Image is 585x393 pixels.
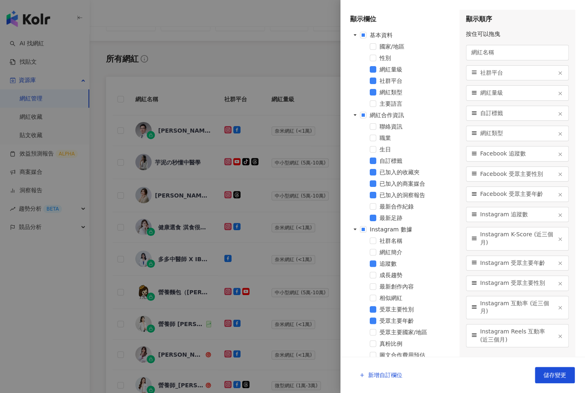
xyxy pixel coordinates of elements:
[380,53,453,63] span: 性別
[480,328,554,344] span: Instagram Reels 互動率 (近三個月)
[480,89,554,97] span: 網紅量級
[380,339,453,349] span: 真粉比例
[466,65,569,81] div: 社群平台
[480,150,554,158] span: Facebook 追蹤數
[466,324,569,347] div: Instagram Reels 互動率 (近三個月)
[535,367,575,383] button: 儲存變更
[380,78,402,84] span: 社群平台
[380,283,414,290] span: 最新創作內容
[466,207,569,222] div: Instagram 追蹤數
[466,296,569,319] div: Instagram 互動率 (近三個月)
[380,304,453,314] span: 受眾主要性別
[380,238,402,244] span: 社群名稱
[380,55,391,61] span: 性別
[380,259,453,269] span: 追蹤數
[480,190,554,198] span: Facebook 受眾主要年齡
[350,15,453,24] div: 顯示欄位
[380,327,453,337] span: 受眾主要國家/地區
[380,179,453,189] span: 已加入的商案媒合
[380,249,402,255] span: 網紅簡介
[480,259,554,267] span: Instagram 受眾主要年齡
[353,33,357,37] span: caret-down
[353,113,357,117] span: caret-down
[471,49,564,57] span: 網紅名稱
[380,272,402,278] span: 成長趨勢
[370,32,393,38] span: 基本資料
[380,99,453,109] span: 主要語言
[480,211,554,219] span: Instagram 追蹤數
[380,180,425,187] span: 已加入的商案媒合
[370,224,453,234] span: Instagram 數據
[380,350,453,360] span: 圖文合作費用預估
[466,106,569,121] div: 自訂標籤
[370,30,453,40] span: 基本資料
[480,69,554,77] span: 社群平台
[380,213,453,223] span: 最新足跡
[466,126,569,141] div: 網紅類型
[380,316,453,326] span: 受眾主要年齡
[380,76,453,86] span: 社群平台
[380,66,402,73] span: 網紅量級
[353,227,357,231] span: caret-down
[380,318,414,324] span: 受眾主要年齡
[380,215,402,221] span: 最新足跡
[380,329,427,335] span: 受眾主要國家/地區
[380,352,425,358] span: 圖文合作費用預估
[380,202,453,211] span: 最新合作紀錄
[380,43,404,50] span: 國家/地區
[380,282,453,291] span: 最新創作內容
[380,156,453,166] span: 自訂標籤
[480,279,554,287] span: Instagram 受眾主要性別
[370,112,404,118] span: 網紅合作資訊
[380,293,453,303] span: 相似網紅
[380,100,402,107] span: 主要語言
[380,122,453,131] span: 聯絡資訊
[380,135,391,141] span: 職業
[380,190,453,200] span: 已加入的洞察報告
[466,255,569,271] div: Instagram 受眾主要年齡
[351,367,411,383] button: 新增自訂欄位
[380,87,453,97] span: 網紅類型
[380,306,414,313] span: 受眾主要性別
[380,144,453,154] span: 生日
[380,158,402,164] span: 自訂標籤
[466,30,569,38] div: 按住可以拖曳
[480,109,554,118] span: 自訂標籤
[380,247,453,257] span: 網紅簡介
[480,300,554,315] span: Instagram 互動率 (近三個月)
[380,295,402,301] span: 相似網紅
[480,231,554,246] span: Instagram K-Score (近三個月)
[380,270,453,280] span: 成長趨勢
[370,226,412,233] span: Instagram 數據
[380,64,453,74] span: 網紅量級
[466,85,569,101] div: 網紅量級
[466,227,569,250] div: Instagram K-Score (近三個月)
[368,372,402,378] span: 新增自訂欄位
[380,167,453,177] span: 已加入的收藏夾
[466,187,569,202] div: Facebook 受眾主要年齡
[543,372,566,378] span: 儲存變更
[480,170,554,178] span: Facebook 受眾主要性別
[466,275,569,291] div: Instagram 受眾主要性別
[380,169,419,175] span: 已加入的收藏夾
[466,167,569,182] div: Facebook 受眾主要性別
[466,15,569,24] div: 顯示順序
[380,146,391,153] span: 生日
[380,260,397,267] span: 追蹤數
[480,129,554,138] span: 網紅類型
[380,340,402,347] span: 真粉比例
[380,89,402,95] span: 網紅類型
[466,146,569,162] div: Facebook 追蹤數
[370,110,453,120] span: 網紅合作資訊
[380,133,453,143] span: 職業
[380,42,453,51] span: 國家/地區
[380,123,402,130] span: 聯絡資訊
[380,236,453,246] span: 社群名稱
[380,192,425,198] span: 已加入的洞察報告
[380,203,414,210] span: 最新合作紀錄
